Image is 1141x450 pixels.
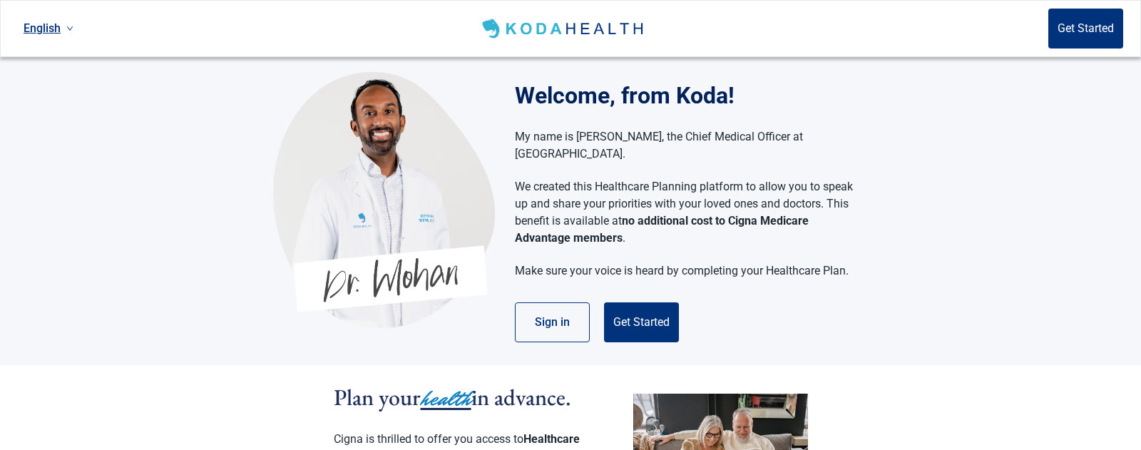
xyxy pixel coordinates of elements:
button: Sign in [515,302,590,342]
span: health [421,383,471,414]
span: Plan your [334,382,421,412]
a: Current language: English [18,16,79,40]
span: Cigna is thrilled to offer you access to [334,432,523,446]
p: Make sure your voice is heard by completing your Healthcare Plan. [515,262,854,280]
p: We created this Healthcare Planning platform to allow you to speak up and share your priorities w... [515,178,854,247]
button: Get Started [1048,9,1123,48]
h1: Welcome, from Koda! [515,78,868,113]
img: Koda Health [479,17,648,40]
button: Get Started [604,302,679,342]
span: down [66,25,73,32]
strong: no additional cost to Cigna Medicare Advantage members [515,214,809,245]
img: Koda Health [273,71,495,328]
span: in advance. [471,382,571,412]
p: My name is [PERSON_NAME], the Chief Medical Officer at [GEOGRAPHIC_DATA]. [515,128,854,163]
